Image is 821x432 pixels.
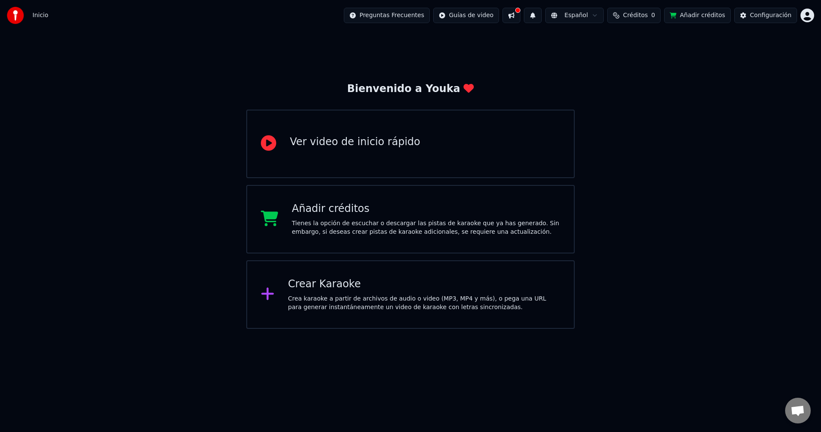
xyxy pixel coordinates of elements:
[734,8,797,23] button: Configuración
[32,11,48,20] nav: breadcrumb
[623,11,648,20] span: Créditos
[7,7,24,24] img: youka
[433,8,499,23] button: Guías de video
[292,202,561,216] div: Añadir créditos
[288,277,561,291] div: Crear Karaoke
[290,135,420,149] div: Ver video de inicio rápido
[750,11,791,20] div: Configuración
[347,82,474,96] div: Bienvenido a Youka
[288,295,561,312] div: Crea karaoke a partir de archivos de audio o video (MP3, MP4 y más), o pega una URL para generar ...
[651,11,655,20] span: 0
[785,398,811,423] div: Chat abierto
[664,8,731,23] button: Añadir créditos
[607,8,661,23] button: Créditos0
[32,11,48,20] span: Inicio
[292,219,561,236] div: Tienes la opción de escuchar o descargar las pistas de karaoke que ya has generado. Sin embargo, ...
[344,8,430,23] button: Preguntas Frecuentes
